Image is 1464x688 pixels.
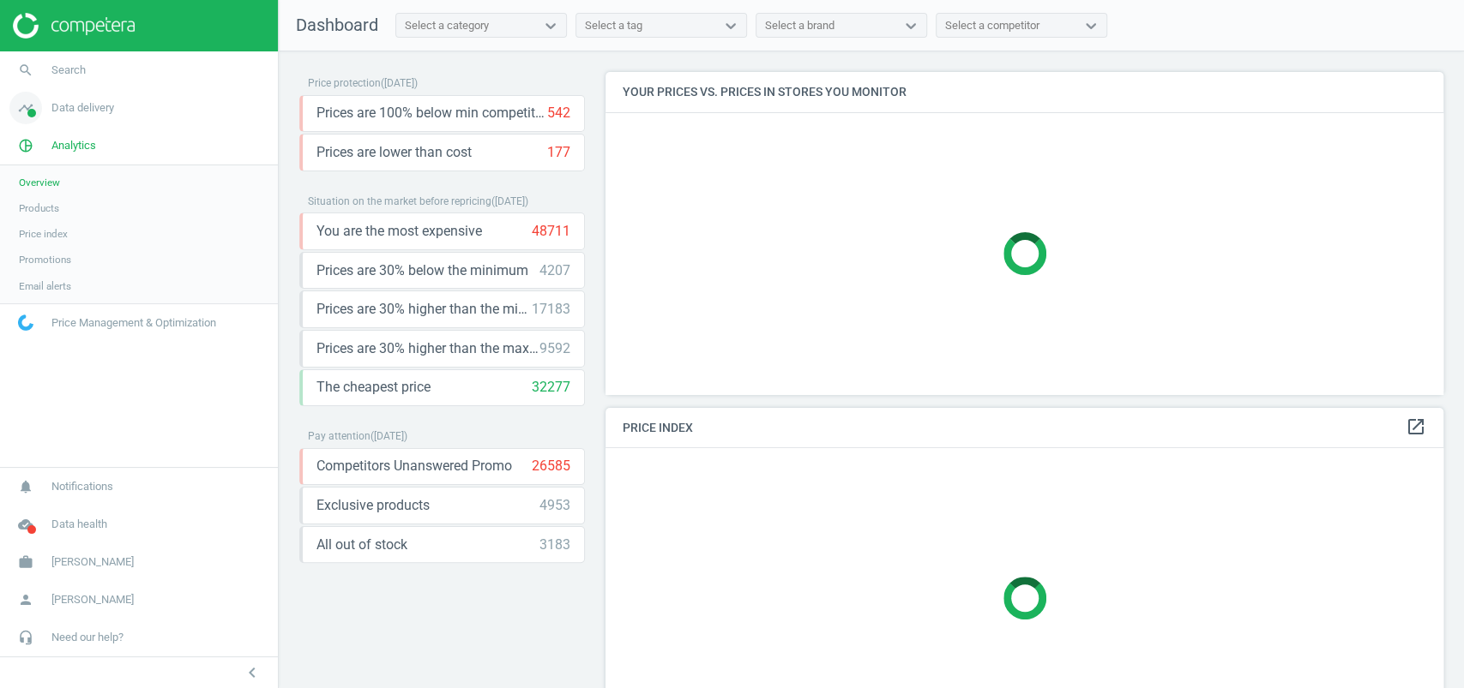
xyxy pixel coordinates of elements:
[51,592,134,607] span: [PERSON_NAME]
[308,430,371,442] span: Pay attention
[19,201,59,215] span: Products
[51,63,86,78] span: Search
[539,261,570,280] div: 4207
[308,77,381,89] span: Price protection
[539,535,570,554] div: 3183
[405,18,489,33] div: Select a category
[316,339,539,358] span: Prices are 30% higher than the maximal
[1406,416,1426,439] a: open_in_new
[539,339,570,358] div: 9592
[308,195,491,207] span: Situation on the market before repricing
[9,583,42,616] i: person
[532,222,570,241] div: 48711
[491,195,528,207] span: ( [DATE] )
[19,176,60,189] span: Overview
[51,479,113,494] span: Notifications
[19,253,71,266] span: Promotions
[9,470,42,503] i: notifications
[605,72,1443,112] h4: Your prices vs. prices in stores you monitor
[539,496,570,515] div: 4953
[13,13,135,39] img: ajHJNr6hYgQAAAAASUVORK5CYII=
[316,378,431,397] span: The cheapest price
[316,261,528,280] span: Prices are 30% below the minimum
[296,15,378,35] span: Dashboard
[1406,416,1426,437] i: open_in_new
[51,517,107,532] span: Data health
[242,662,262,683] i: chevron_left
[51,630,124,645] span: Need our help?
[19,279,71,293] span: Email alerts
[316,222,482,241] span: You are the most expensive
[316,535,407,554] span: All out of stock
[381,77,418,89] span: ( [DATE] )
[9,546,42,578] i: work
[51,100,114,116] span: Data delivery
[9,508,42,541] i: cloud_done
[18,314,33,331] img: wGWNvw8QSZomAAAAABJRU5ErkJggg==
[532,378,570,397] div: 32277
[547,104,570,123] div: 542
[9,92,42,124] i: timeline
[316,143,472,162] span: Prices are lower than cost
[371,430,407,442] span: ( [DATE] )
[19,227,68,241] span: Price index
[9,621,42,654] i: headset_mic
[316,104,547,123] span: Prices are 100% below min competitor
[585,18,642,33] div: Select a tag
[316,300,532,319] span: Prices are 30% higher than the minimum
[9,54,42,87] i: search
[532,457,570,476] div: 26585
[51,554,134,570] span: [PERSON_NAME]
[316,496,430,515] span: Exclusive products
[532,300,570,319] div: 17183
[547,143,570,162] div: 177
[605,408,1443,448] h4: Price Index
[231,661,274,684] button: chevron_left
[51,138,96,153] span: Analytics
[945,18,1039,33] div: Select a competitor
[765,18,834,33] div: Select a brand
[316,457,512,476] span: Competitors Unanswered Promo
[51,315,216,331] span: Price Management & Optimization
[9,129,42,162] i: pie_chart_outlined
